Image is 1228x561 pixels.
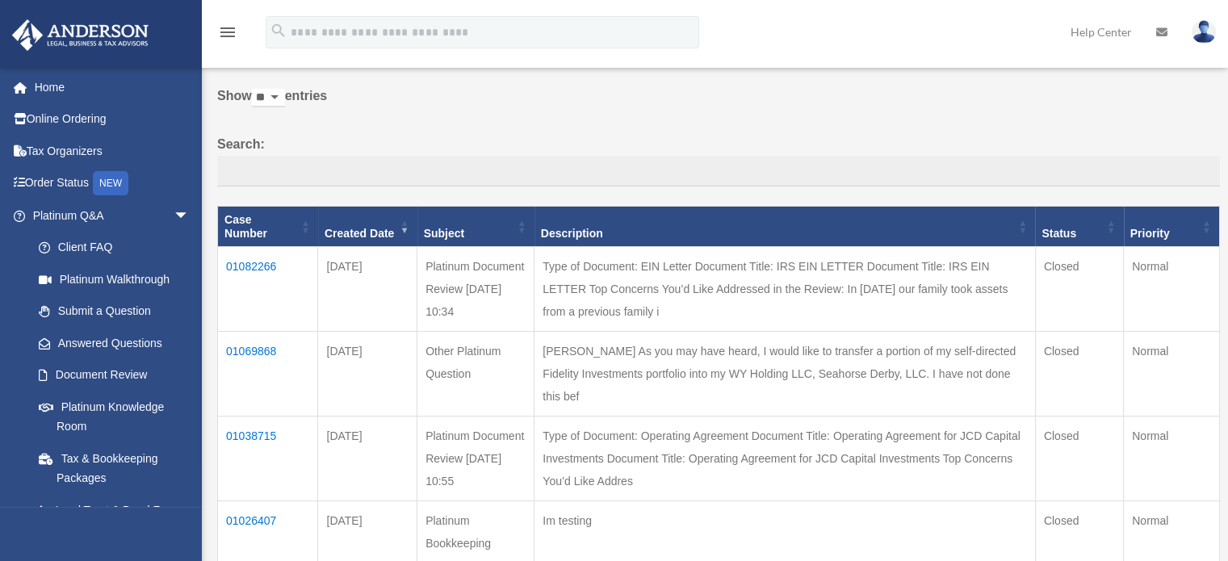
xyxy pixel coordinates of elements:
th: Case Number: activate to sort column ascending [218,206,318,247]
input: Search: [217,156,1220,186]
i: search [270,22,287,40]
td: Closed [1035,332,1123,417]
a: Platinum Walkthrough [23,263,206,295]
a: Platinum Knowledge Room [23,391,206,442]
a: menu [218,28,237,42]
td: Other Platinum Question [417,332,534,417]
select: Showentries [252,89,285,107]
a: Submit a Question [23,295,206,328]
i: menu [218,23,237,42]
a: Online Ordering [11,103,214,136]
th: Description: activate to sort column ascending [534,206,1035,247]
th: Subject: activate to sort column ascending [417,206,534,247]
td: 01082266 [218,247,318,332]
img: User Pic [1192,20,1216,44]
td: [PERSON_NAME] As you may have heard, I would like to transfer a portion of my self-directed Fidel... [534,332,1035,417]
td: [DATE] [318,332,417,417]
td: Platinum Document Review [DATE] 10:55 [417,417,534,501]
label: Search: [217,133,1220,186]
td: Type of Document: EIN Letter Document Title: IRS EIN LETTER Document Title: IRS EIN LETTER Top Co... [534,247,1035,332]
a: Land Trust & Deed Forum [23,494,206,526]
th: Priority: activate to sort column ascending [1124,206,1220,247]
td: Platinum Document Review [DATE] 10:34 [417,247,534,332]
a: Platinum Q&Aarrow_drop_down [11,199,206,232]
a: Document Review [23,359,206,391]
td: [DATE] [318,417,417,501]
td: [DATE] [318,247,417,332]
td: Closed [1035,247,1123,332]
a: Tax & Bookkeeping Packages [23,442,206,494]
td: Type of Document: Operating Agreement Document Title: Operating Agreement for JCD Capital Investm... [534,417,1035,501]
th: Status: activate to sort column ascending [1035,206,1123,247]
span: arrow_drop_down [174,199,206,232]
td: Normal [1124,417,1220,501]
a: Home [11,71,214,103]
a: Client FAQ [23,232,206,264]
a: Order StatusNEW [11,167,214,200]
td: Normal [1124,332,1220,417]
td: Normal [1124,247,1220,332]
a: Answered Questions [23,327,198,359]
td: 01069868 [218,332,318,417]
td: 01038715 [218,417,318,501]
div: NEW [93,171,128,195]
td: Closed [1035,417,1123,501]
a: Tax Organizers [11,135,214,167]
label: Show entries [217,85,1220,124]
img: Anderson Advisors Platinum Portal [7,19,153,51]
th: Created Date: activate to sort column ascending [318,206,417,247]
